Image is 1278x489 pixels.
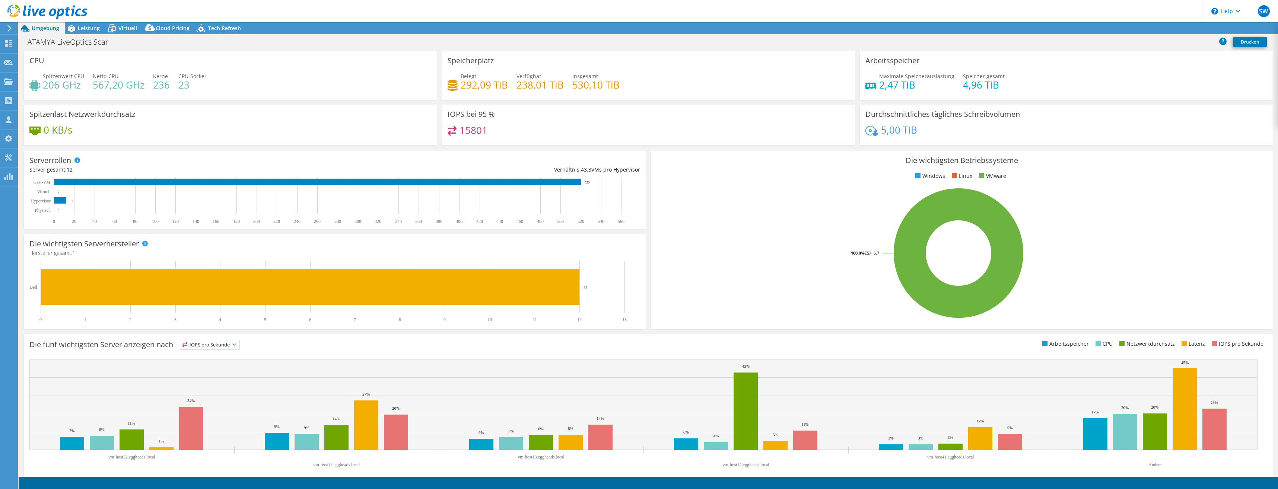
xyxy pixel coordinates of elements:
text: 3% [918,436,923,440]
text: 9 [444,317,446,322]
text: 280 [334,219,341,224]
span: Insgesamt [572,73,598,80]
text: 200 [253,219,260,224]
svg: \n [1211,8,1218,15]
text: 160 [213,219,219,224]
text: 220 [273,219,280,224]
text: 520 [585,180,590,184]
text: 1 [85,317,87,322]
h3: Arbeitsspeicher [865,57,919,65]
text: 20 [72,219,76,224]
text: 6% [479,430,484,435]
text: 20% [1121,405,1129,410]
text: 12 [577,317,582,322]
text: 8% [538,426,544,431]
text: vm-host32.eggheads.local [108,454,155,460]
text: 27% [362,392,370,396]
text: 180 [233,219,240,224]
div: Verhältnis: VMs pro Hypervisor [335,166,640,174]
text: Gast-VM [34,180,51,185]
text: 23% [1211,400,1218,405]
h3: Speicherplatz [448,57,494,65]
text: 12 [70,199,73,203]
text: 4% [713,434,719,438]
text: 380 [436,219,442,224]
text: 8% [99,427,105,432]
text: 5% [773,432,778,437]
text: 2 [129,317,131,322]
tspan: ESXi 6.7 [865,250,879,256]
h4: 292,09 TiB [461,81,508,89]
text: 400 [456,219,462,224]
span: Spitzenwert CPU [43,73,84,80]
text: 12 [583,285,587,289]
span: 12 [67,166,73,173]
h1: ATAMYA LiveOptics Scan [24,38,121,46]
text: 3% [948,435,953,440]
li: Windows [913,172,945,180]
text: Hypervisor [31,198,51,204]
text: 240 [294,219,301,224]
li: IOPS pro Sekunde [1210,340,1263,348]
text: 14% [333,416,340,421]
text: 45% [1181,360,1189,365]
text: 80 [133,219,137,224]
span: 43.3 [581,166,591,173]
h4: 4,96 TiB [963,81,1005,89]
h3: CPU [29,57,44,65]
text: Physisch [35,208,51,213]
text: 10 [487,317,492,322]
h4: Hersteller gesamt: [29,249,640,257]
div: Server gesamt: [29,166,335,174]
text: 12% [976,419,984,423]
text: 20% [392,406,400,410]
a: Drucken [1233,37,1267,47]
text: 9% [274,424,280,429]
span: Belegt [461,73,476,80]
h4: 206 GHz [43,81,84,89]
li: Netzwerkdurchsatz [1118,340,1175,348]
span: Umgebung [32,25,59,32]
text: 6% [683,430,689,434]
span: Cloud Pricing [156,25,190,32]
text: 500 [557,219,564,224]
text: 14% [597,416,604,421]
li: CPU [1094,340,1113,348]
text: 0 [39,317,42,322]
span: Kerne [153,73,168,80]
text: 13 [622,317,627,322]
text: 340 [395,219,402,224]
text: vm-host11.eggheads.local [314,462,360,467]
span: SW [1258,5,1270,17]
text: 11% [128,421,135,425]
span: Verfügbar [516,73,541,80]
text: 20% [1151,405,1158,409]
text: 540 [598,219,604,224]
text: 7% [508,429,514,433]
text: 43% [742,364,750,368]
text: 320 [375,219,381,224]
text: 560 [618,219,624,224]
h4: 236 [153,81,170,89]
span: Maximale Speicherauslastung [879,73,954,80]
text: Dell [29,285,37,290]
text: 100 [152,219,159,224]
text: vm-host41.eggheads.local [927,454,974,460]
text: 40 [92,219,97,224]
li: Arbeitsspeicher [1040,340,1089,348]
span: Virtuell [118,25,137,32]
li: Linux [950,172,972,180]
text: 7 [354,317,356,322]
tspan: 100.0% [851,250,865,256]
span: 1 [72,249,75,256]
text: 60 [112,219,117,224]
span: Tech Refresh [208,25,241,32]
text: 8 [399,317,401,322]
text: 440 [496,219,503,224]
span: Netto-CPU [93,73,118,80]
text: 9% [304,425,309,430]
li: Latenz [1180,340,1205,348]
li: VMware [977,172,1006,180]
h3: Die wichtigsten Serverhersteller [29,240,139,248]
text: 520 [578,219,584,224]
